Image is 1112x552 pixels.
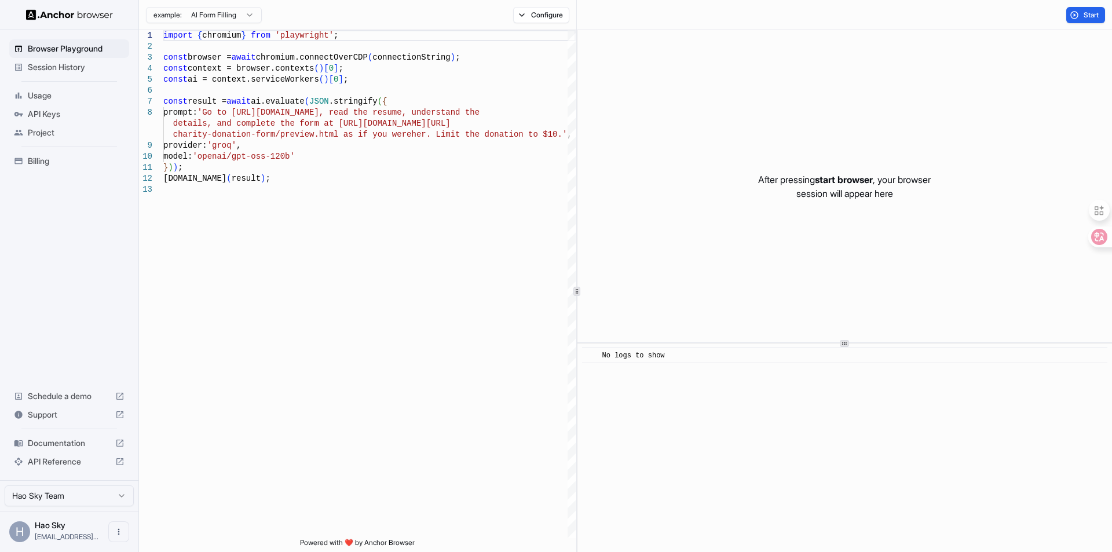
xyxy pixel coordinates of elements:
[309,97,329,106] span: JSON
[163,141,207,150] span: provider:
[139,41,152,52] div: 2
[207,141,236,150] span: 'groq'
[451,53,455,62] span: )
[139,162,152,173] div: 11
[455,53,460,62] span: ;
[324,75,328,84] span: )
[173,119,363,128] span: details, and complete the form at [URL]
[163,108,197,117] span: prompt:
[334,75,338,84] span: 0
[232,53,256,62] span: await
[334,64,338,73] span: ]
[28,390,111,402] span: Schedule a demo
[173,130,412,139] span: charity-donation-form/preview.html as if you were
[173,163,178,172] span: )
[382,97,387,106] span: {
[163,174,226,183] span: [DOMAIN_NAME]
[9,434,129,452] div: Documentation
[139,85,152,96] div: 6
[188,64,314,73] span: context = browser.contexts
[9,405,129,424] div: Support
[139,140,152,151] div: 9
[275,31,334,40] span: 'playwright'
[368,53,372,62] span: (
[188,97,226,106] span: result =
[108,521,129,542] button: Open menu
[329,64,334,73] span: 0
[314,64,319,73] span: (
[188,75,319,84] span: ai = context.serviceWorkers
[188,53,232,62] span: browser =
[168,163,173,172] span: )
[35,532,98,541] span: zhushuha@gmail.com
[602,352,665,360] span: No logs to show
[9,58,129,76] div: Session History
[363,119,450,128] span: [DOMAIN_NAME][URL]
[163,53,188,62] span: const
[163,64,188,73] span: const
[300,538,415,552] span: Powered with ❤️ by Anchor Browser
[226,97,251,106] span: await
[1084,10,1100,20] span: Start
[139,107,152,118] div: 8
[338,108,480,117] span: ad the resume, understand the
[9,39,129,58] div: Browser Playground
[1066,7,1105,23] button: Start
[232,174,261,183] span: result
[251,97,304,106] span: ai.evaluate
[251,31,270,40] span: from
[513,7,569,23] button: Configure
[9,105,129,123] div: API Keys
[139,52,152,63] div: 3
[588,350,594,361] span: ​
[28,43,125,54] span: Browser Playground
[329,97,378,106] span: .stringify
[338,75,343,84] span: ]
[192,152,294,161] span: 'openai/gpt-oss-120b'
[226,174,231,183] span: (
[261,174,265,183] span: )
[163,152,192,161] span: model:
[28,437,111,449] span: Documentation
[139,151,152,162] div: 10
[139,184,152,195] div: 13
[305,97,309,106] span: (
[378,97,382,106] span: (
[9,152,129,170] div: Billing
[28,409,111,421] span: Support
[163,163,168,172] span: }
[319,64,324,73] span: )
[139,74,152,85] div: 5
[256,53,368,62] span: chromium.connectOverCDP
[28,456,111,467] span: API Reference
[9,521,30,542] div: H
[9,452,129,471] div: API Reference
[338,64,343,73] span: ;
[35,520,65,530] span: Hao Sky
[28,108,125,120] span: API Keys
[163,31,192,40] span: import
[139,173,152,184] div: 12
[178,163,182,172] span: ;
[139,30,152,41] div: 1
[324,64,328,73] span: [
[815,174,873,185] span: start browser
[9,387,129,405] div: Schedule a demo
[163,75,188,84] span: const
[153,10,182,20] span: example:
[163,97,188,106] span: const
[329,75,334,84] span: [
[197,31,202,40] span: {
[28,90,125,101] span: Usage
[319,75,324,84] span: (
[265,174,270,183] span: ;
[411,130,567,139] span: her. Limit the donation to $10.'
[28,155,125,167] span: Billing
[9,86,129,105] div: Usage
[758,173,931,200] p: After pressing , your browser session will appear here
[28,127,125,138] span: Project
[236,141,241,150] span: ,
[202,31,241,40] span: chromium
[26,9,113,20] img: Anchor Logo
[139,63,152,74] div: 4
